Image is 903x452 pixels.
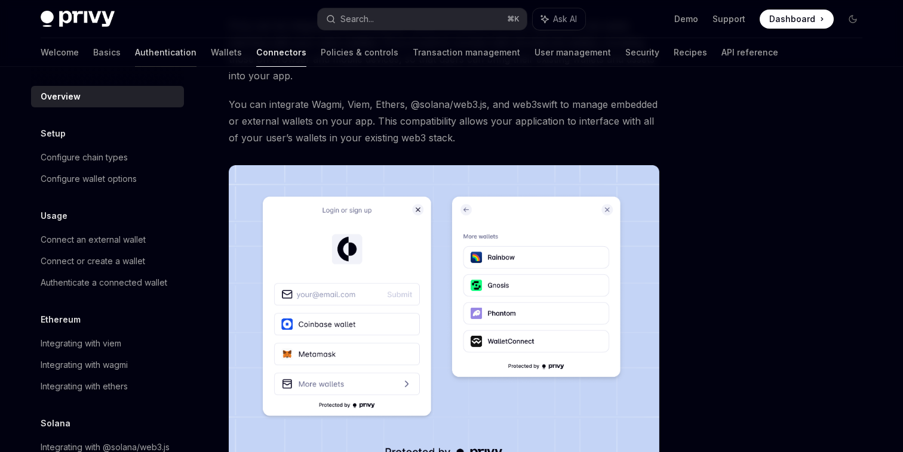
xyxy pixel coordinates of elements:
a: Transaction management [413,38,520,67]
a: API reference [721,38,778,67]
div: Connect an external wallet [41,233,146,247]
a: Recipes [674,38,707,67]
a: Connect or create a wallet [31,250,184,272]
div: Overview [41,89,81,104]
div: Integrating with viem [41,336,121,351]
a: Authentication [135,38,196,67]
a: Welcome [41,38,79,67]
span: ⌘ K [507,14,520,24]
div: Integrating with ethers [41,379,128,394]
h5: Ethereum [41,312,81,327]
img: dark logo [41,11,115,27]
span: Dashboard [769,13,815,25]
button: Toggle dark mode [843,10,862,29]
a: Integrating with viem [31,333,184,354]
a: Connectors [256,38,306,67]
a: Overview [31,86,184,107]
h5: Usage [41,209,67,223]
div: Configure wallet options [41,172,137,186]
button: Search...⌘K [318,8,527,30]
a: User management [535,38,611,67]
span: Ask AI [553,13,577,25]
a: Configure wallet options [31,168,184,190]
a: Authenticate a connected wallet [31,272,184,293]
h5: Setup [41,126,66,141]
a: Connect an external wallet [31,229,184,250]
span: You can integrate Wagmi, Viem, Ethers, @solana/web3.js, and web3swift to manage embedded or exter... [229,96,659,146]
a: Support [712,13,745,25]
button: Ask AI [533,8,585,30]
a: Integrating with wagmi [31,354,184,376]
a: Wallets [211,38,242,67]
div: Integrating with wagmi [41,358,128,372]
a: Integrating with ethers [31,376,184,397]
a: Demo [674,13,698,25]
div: Configure chain types [41,150,128,165]
div: Search... [340,12,374,26]
a: Security [625,38,659,67]
div: Connect or create a wallet [41,254,145,268]
a: Policies & controls [321,38,398,67]
a: Dashboard [760,10,834,29]
a: Configure chain types [31,147,184,168]
a: Basics [93,38,121,67]
h5: Solana [41,416,70,431]
div: Authenticate a connected wallet [41,275,167,290]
